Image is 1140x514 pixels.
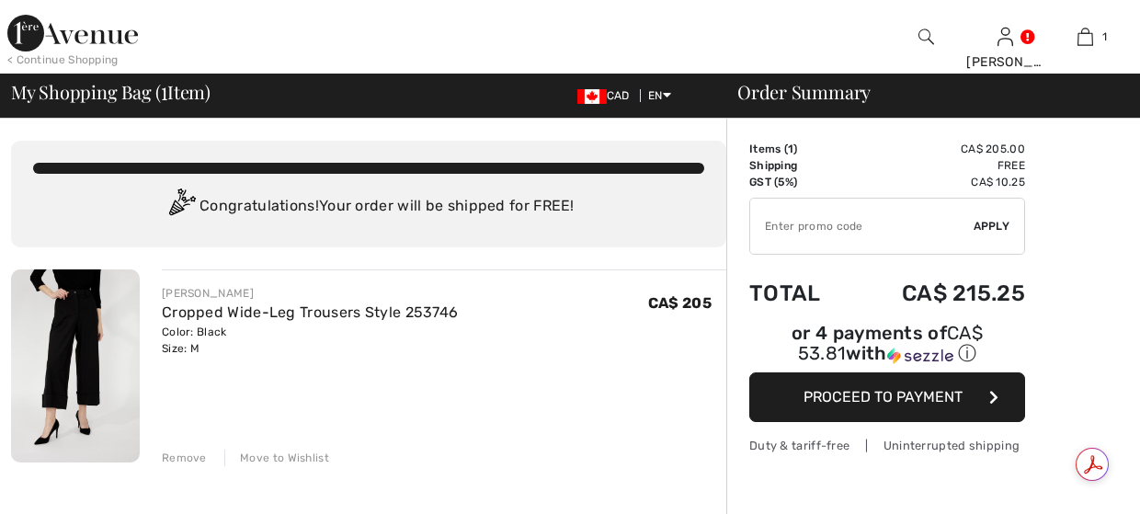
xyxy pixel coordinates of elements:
div: Duty & tariff-free | Uninterrupted shipping [749,437,1025,454]
div: Color: Black Size: M [162,324,458,357]
div: Congratulations! Your order will be shipped for FREE! [33,188,704,225]
img: My Info [997,26,1013,48]
span: My Shopping Bag ( Item) [11,83,211,101]
td: Free [850,157,1025,174]
span: CA$ 205 [648,294,712,312]
div: [PERSON_NAME] [966,52,1044,72]
span: CA$ 53.81 [798,322,983,364]
td: GST (5%) [749,174,850,190]
img: My Bag [1077,26,1093,48]
button: Proceed to Payment [749,372,1025,422]
a: 1 [1046,26,1124,48]
img: Canadian Dollar [577,89,607,104]
input: Promo code [750,199,974,254]
span: 1 [161,78,167,102]
img: Congratulation2.svg [163,188,199,225]
span: Proceed to Payment [804,388,963,405]
td: Total [749,262,850,325]
td: CA$ 215.25 [850,262,1025,325]
span: 1 [1102,29,1107,45]
div: [PERSON_NAME] [162,285,458,302]
div: Move to Wishlist [224,450,329,466]
span: Apply [974,218,1010,234]
td: CA$ 10.25 [850,174,1025,190]
a: Cropped Wide-Leg Trousers Style 253746 [162,303,458,321]
span: 1 [788,143,793,155]
img: Cropped Wide-Leg Trousers Style 253746 [11,269,140,463]
img: Sezzle [887,348,953,364]
span: CAD [577,89,637,102]
span: EN [648,89,671,102]
td: Items ( ) [749,141,850,157]
a: Sign In [997,28,1013,45]
img: search the website [918,26,934,48]
img: 1ère Avenue [7,15,138,51]
div: or 4 payments ofCA$ 53.81withSezzle Click to learn more about Sezzle [749,325,1025,372]
div: < Continue Shopping [7,51,119,68]
div: Remove [162,450,207,466]
td: Shipping [749,157,850,174]
td: CA$ 205.00 [850,141,1025,157]
div: or 4 payments of with [749,325,1025,366]
div: Order Summary [715,83,1129,101]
